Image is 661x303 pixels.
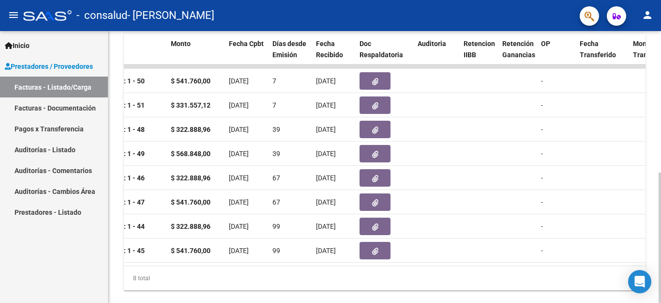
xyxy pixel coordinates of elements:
[229,247,249,255] span: [DATE]
[229,126,249,133] span: [DATE]
[5,40,30,51] span: Inicio
[498,33,537,76] datatable-header-cell: Retención Ganancias
[316,101,336,109] span: [DATE]
[316,77,336,85] span: [DATE]
[541,77,543,85] span: -
[537,33,576,76] datatable-header-cell: OP
[229,223,249,230] span: [DATE]
[316,223,336,230] span: [DATE]
[316,150,336,158] span: [DATE]
[642,9,653,21] mat-icon: person
[167,33,225,76] datatable-header-cell: Monto
[541,223,543,230] span: -
[229,198,249,206] span: [DATE]
[541,174,543,182] span: -
[316,198,336,206] span: [DATE]
[229,101,249,109] span: [DATE]
[414,33,460,76] datatable-header-cell: Auditoria
[312,33,356,76] datatable-header-cell: Fecha Recibido
[171,223,210,230] strong: $ 322.888,96
[272,198,280,206] span: 67
[464,40,495,59] span: Retencion IIBB
[124,266,646,290] div: 8 total
[171,77,210,85] strong: $ 541.760,00
[576,33,629,76] datatable-header-cell: Fecha Transferido
[171,247,210,255] strong: $ 541.760,00
[171,174,210,182] strong: $ 322.888,96
[316,40,343,59] span: Fecha Recibido
[541,150,543,158] span: -
[229,40,264,48] span: Fecha Cpbt
[580,40,616,59] span: Fecha Transferido
[229,77,249,85] span: [DATE]
[269,33,312,76] datatable-header-cell: Días desde Emisión
[8,9,19,21] mat-icon: menu
[171,40,191,48] span: Monto
[225,33,269,76] datatable-header-cell: Fecha Cpbt
[272,247,280,255] span: 99
[272,150,280,158] span: 39
[316,247,336,255] span: [DATE]
[541,101,543,109] span: -
[76,5,127,26] span: - consalud
[272,126,280,133] span: 39
[316,174,336,182] span: [DATE]
[171,198,210,206] strong: $ 541.760,00
[171,126,210,133] strong: $ 322.888,96
[229,174,249,182] span: [DATE]
[272,174,280,182] span: 67
[171,150,210,158] strong: $ 568.848,00
[272,77,276,85] span: 7
[360,40,403,59] span: Doc Respaldatoria
[127,5,214,26] span: - [PERSON_NAME]
[628,270,651,293] div: Open Intercom Messenger
[541,126,543,133] span: -
[418,40,446,48] span: Auditoria
[229,150,249,158] span: [DATE]
[272,101,276,109] span: 7
[460,33,498,76] datatable-header-cell: Retencion IIBB
[356,33,414,76] datatable-header-cell: Doc Respaldatoria
[272,40,306,59] span: Días desde Emisión
[5,61,93,72] span: Prestadores / Proveedores
[541,247,543,255] span: -
[272,223,280,230] span: 99
[541,40,550,48] span: OP
[316,126,336,133] span: [DATE]
[541,198,543,206] span: -
[171,101,210,109] strong: $ 331.557,12
[502,40,535,59] span: Retención Ganancias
